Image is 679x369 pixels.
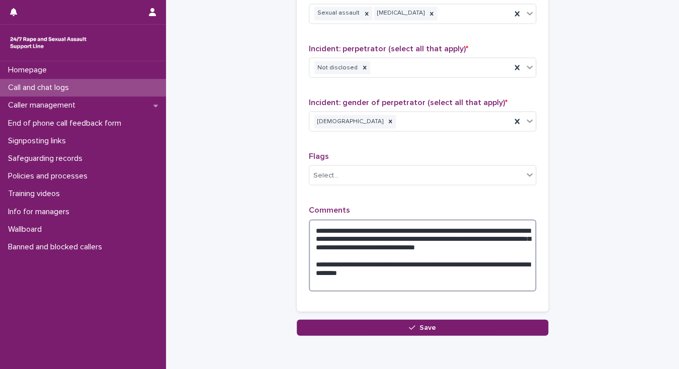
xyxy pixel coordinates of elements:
[4,65,55,75] p: Homepage
[4,136,74,146] p: Signposting links
[4,207,77,217] p: Info for managers
[4,189,68,199] p: Training videos
[419,324,436,331] span: Save
[313,170,338,180] div: Select...
[4,242,110,252] p: Banned and blocked callers
[4,101,83,110] p: Caller management
[309,206,350,214] span: Comments
[4,225,50,234] p: Wallboard
[8,33,89,53] img: rhQMoQhaT3yELyF149Cw
[314,7,361,20] div: Sexual assault
[314,115,385,128] div: [DEMOGRAPHIC_DATA]
[4,154,91,163] p: Safeguarding records
[309,152,329,160] span: Flags
[314,61,359,74] div: Not disclosed
[309,44,468,52] span: Incident: perpetrator (select all that apply)
[4,119,129,128] p: End of phone call feedback form
[297,319,548,335] button: Save
[374,7,426,20] div: [MEDICAL_DATA]
[4,83,77,93] p: Call and chat logs
[309,98,507,106] span: Incident: gender of perpetrator (select all that apply)
[4,171,96,181] p: Policies and processes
